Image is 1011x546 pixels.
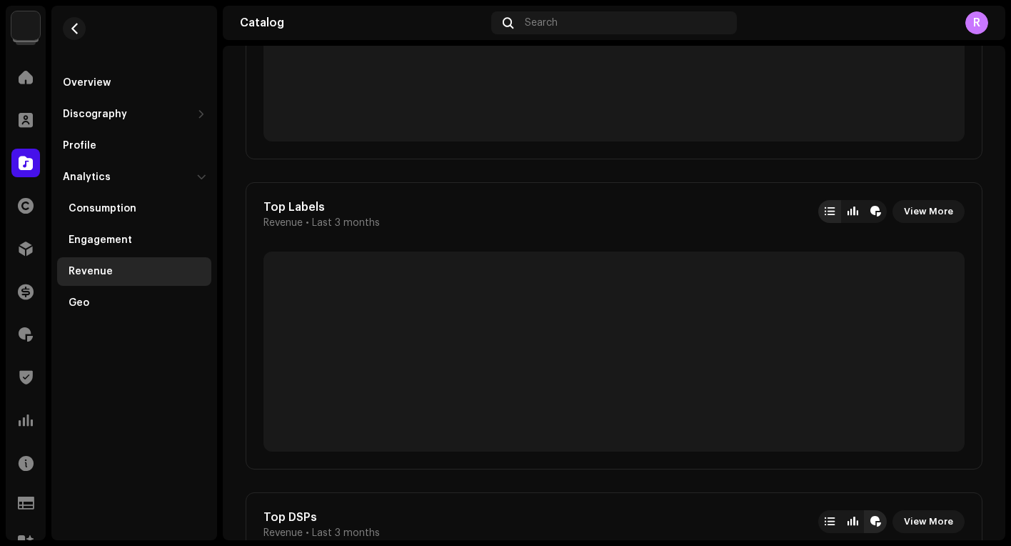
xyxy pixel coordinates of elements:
span: View More [904,197,953,226]
div: Analytics [63,172,111,183]
span: Revenue [263,527,303,539]
div: Overview [63,77,111,89]
div: Discography [63,109,127,120]
button: View More [892,510,965,533]
div: Consumption [69,203,136,214]
div: Top DSPs [263,510,380,525]
span: • [306,217,309,229]
div: R [965,11,988,34]
span: Last 3 months [312,217,380,229]
div: Engagement [69,234,132,246]
span: Last 3 months [312,527,380,539]
re-m-nav-item: Revenue [57,257,211,286]
div: Revenue [69,266,113,277]
span: View More [904,507,953,536]
div: Profile [63,140,96,152]
span: Revenue [263,217,303,229]
div: Catalog [240,17,486,29]
re-m-nav-dropdown: Discography [57,100,211,129]
button: View More [892,200,965,223]
re-m-nav-item: Geo [57,289,211,317]
re-m-nav-item: Profile [57,131,211,160]
img: 3bbf39a1-db84-449d-9033-3accef0a6bf6 [11,11,40,40]
re-m-nav-item: Engagement [57,226,211,254]
re-m-nav-dropdown: Analytics [57,163,211,317]
span: Search [525,17,558,29]
span: • [306,527,309,539]
re-m-nav-item: Overview [57,69,211,97]
div: Geo [69,297,89,309]
div: Top Labels [263,200,380,214]
re-m-nav-item: Consumption [57,194,211,223]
